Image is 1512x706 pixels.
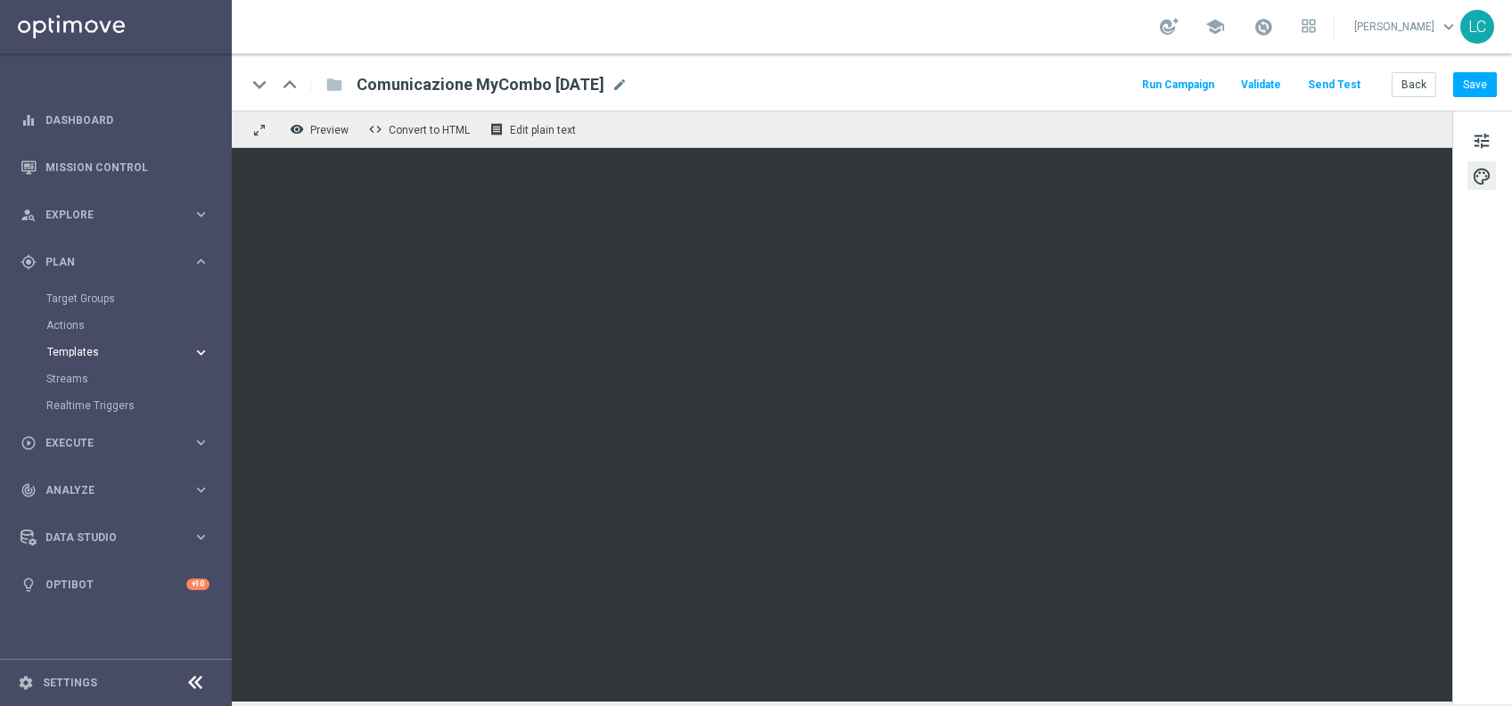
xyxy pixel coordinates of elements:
[46,345,210,359] button: Templates keyboard_arrow_right
[21,577,37,593] i: lightbulb
[18,675,34,691] i: settings
[310,124,349,136] span: Preview
[46,365,230,392] div: Streams
[193,434,210,451] i: keyboard_arrow_right
[21,561,210,608] div: Optibot
[46,318,185,332] a: Actions
[20,483,210,497] button: track_changes Analyze keyboard_arrow_right
[193,481,210,498] i: keyboard_arrow_right
[47,347,193,357] div: Templates
[1467,161,1496,190] button: palette
[612,77,628,93] span: mode_edit
[46,285,230,312] div: Target Groups
[1352,13,1460,40] a: [PERSON_NAME]keyboard_arrow_down
[21,207,37,223] i: person_search
[21,529,193,546] div: Data Studio
[20,255,210,269] button: gps_fixed Plan keyboard_arrow_right
[46,392,230,419] div: Realtime Triggers
[1453,72,1497,97] button: Save
[389,124,470,136] span: Convert to HTML
[1392,72,1436,97] button: Back
[368,122,382,136] span: code
[489,122,504,136] i: receipt
[46,372,185,386] a: Streams
[1238,73,1284,97] button: Validate
[186,579,210,590] div: +10
[193,206,210,223] i: keyboard_arrow_right
[46,312,230,339] div: Actions
[193,529,210,546] i: keyboard_arrow_right
[45,485,193,496] span: Analyze
[20,436,210,450] button: play_circle_outline Execute keyboard_arrow_right
[20,578,210,592] button: lightbulb Optibot +10
[193,344,210,361] i: keyboard_arrow_right
[21,435,193,451] div: Execute
[285,118,357,141] button: remove_red_eye Preview
[21,482,193,498] div: Analyze
[1472,129,1491,152] span: tune
[47,347,175,357] span: Templates
[1139,73,1217,97] button: Run Campaign
[21,482,37,498] i: track_changes
[290,122,304,136] i: remove_red_eye
[510,124,576,136] span: Edit plain text
[364,118,478,141] button: code Convert to HTML
[45,96,210,144] a: Dashboard
[1241,78,1281,91] span: Validate
[1472,165,1491,188] span: palette
[21,254,37,270] i: gps_fixed
[1305,73,1363,97] button: Send Test
[45,144,210,191] a: Mission Control
[20,160,210,175] button: Mission Control
[20,113,210,127] button: equalizer Dashboard
[1460,10,1494,44] div: LC
[46,398,185,413] a: Realtime Triggers
[21,96,210,144] div: Dashboard
[357,74,604,95] span: Comunicazione MyCombo 23-08-2025
[43,677,97,688] a: Settings
[45,532,193,543] span: Data Studio
[21,435,37,451] i: play_circle_outline
[46,291,185,306] a: Target Groups
[45,209,193,220] span: Explore
[21,144,210,191] div: Mission Control
[21,207,193,223] div: Explore
[20,530,210,545] button: Data Studio keyboard_arrow_right
[193,253,210,270] i: keyboard_arrow_right
[21,112,37,128] i: equalizer
[20,208,210,222] button: person_search Explore keyboard_arrow_right
[45,257,193,267] span: Plan
[46,339,230,365] div: Templates
[45,561,186,608] a: Optibot
[21,254,193,270] div: Plan
[485,118,584,141] button: receipt Edit plain text
[1467,126,1496,154] button: tune
[45,438,193,448] span: Execute
[1205,17,1225,37] span: school
[1439,17,1459,37] span: keyboard_arrow_down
